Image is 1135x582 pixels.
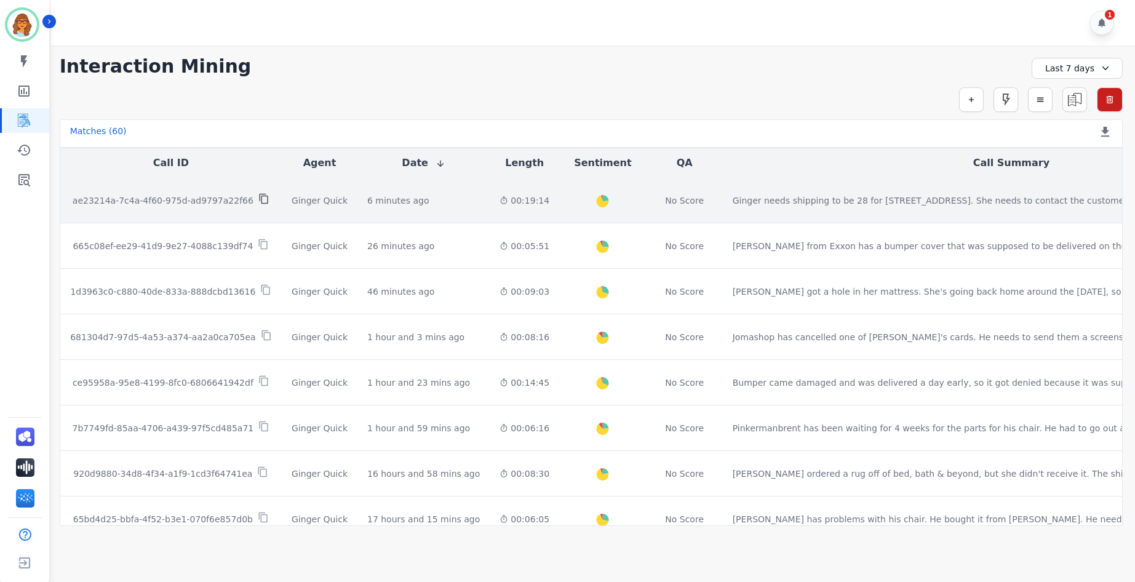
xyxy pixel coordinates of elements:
[367,240,434,252] div: 26 minutes ago
[665,513,704,525] div: No Score
[665,285,704,298] div: No Score
[500,513,549,525] div: 00:06:05
[733,194,1133,207] div: Ginger needs shipping to be 28 for [STREET_ADDRESS]. She needs to contact the custome ...
[665,422,704,434] div: No Score
[292,331,348,343] div: Ginger Quick
[73,377,253,389] p: ce95958a-95e8-4199-8fc0-6806641942df
[500,468,549,480] div: 00:08:30
[500,331,549,343] div: 00:08:16
[500,377,549,389] div: 00:14:45
[574,156,631,170] button: Sentiment
[665,194,704,207] div: No Score
[973,156,1049,170] button: Call Summary
[367,377,470,389] div: 1 hour and 23 mins ago
[367,513,480,525] div: 17 hours and 15 mins ago
[7,10,37,39] img: Bordered avatar
[1105,10,1115,20] div: 1
[73,240,253,252] p: 665c08ef-ee29-41d9-9e27-4088c139df74
[1032,58,1123,79] div: Last 7 days
[303,156,337,170] button: Agent
[70,331,255,343] p: 681304d7-97d5-4a53-a374-aa2a0ca705ea
[500,285,549,298] div: 00:09:03
[500,422,549,434] div: 00:06:16
[70,285,255,298] p: 1d3963c0-c880-40de-833a-888dcbd13616
[367,422,470,434] div: 1 hour and 59 mins ago
[402,156,445,170] button: Date
[73,422,254,434] p: 7b7749fd-85aa-4706-a439-97f5cd485a71
[73,468,252,480] p: 920d9880-34d8-4f34-a1f9-1cd3f64741ea
[292,468,348,480] div: Ginger Quick
[500,194,549,207] div: 00:19:14
[292,377,348,389] div: Ginger Quick
[677,156,693,170] button: QA
[292,422,348,434] div: Ginger Quick
[505,156,544,170] button: Length
[665,331,704,343] div: No Score
[70,125,127,142] div: Matches ( 60 )
[665,468,704,480] div: No Score
[73,194,253,207] p: ae23214a-7c4a-4f60-975d-ad9797a22f66
[292,513,348,525] div: Ginger Quick
[500,240,549,252] div: 00:05:51
[292,194,348,207] div: Ginger Quick
[292,240,348,252] div: Ginger Quick
[665,240,704,252] div: No Score
[60,55,252,78] h1: Interaction Mining
[153,156,189,170] button: Call ID
[292,285,348,298] div: Ginger Quick
[367,331,464,343] div: 1 hour and 3 mins ago
[73,513,253,525] p: 65bd4d25-bbfa-4f52-b3e1-070f6e857d0b
[367,194,429,207] div: 6 minutes ago
[367,285,434,298] div: 46 minutes ago
[665,377,704,389] div: No Score
[367,468,480,480] div: 16 hours and 58 mins ago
